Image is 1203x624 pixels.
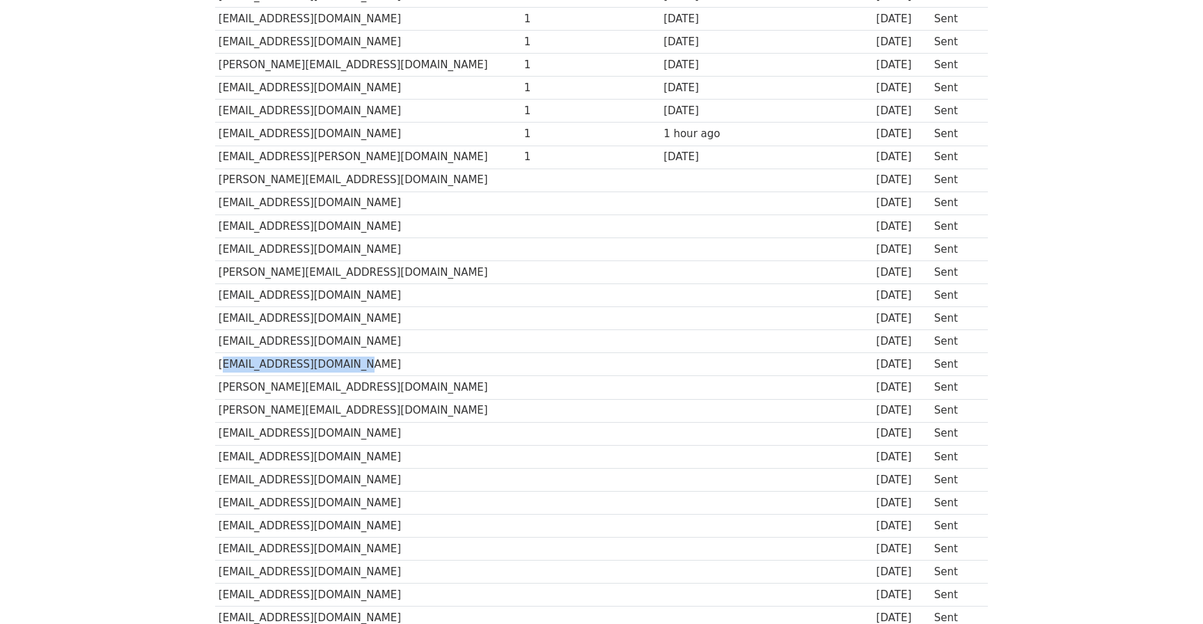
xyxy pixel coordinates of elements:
div: [DATE] [876,11,928,27]
div: 1 [524,80,591,96]
td: [EMAIL_ADDRESS][DOMAIN_NAME] [215,31,521,54]
div: [DATE] [876,518,928,534]
div: [DATE] [663,80,765,96]
td: Sent [931,7,980,30]
div: [DATE] [663,103,765,119]
div: [DATE] [876,103,928,119]
div: [DATE] [876,172,928,188]
div: [DATE] [876,449,928,465]
td: Sent [931,445,980,468]
div: [DATE] [663,11,765,27]
div: [DATE] [876,34,928,50]
td: Sent [931,376,980,399]
td: [EMAIL_ADDRESS][DOMAIN_NAME] [215,353,521,376]
td: Sent [931,54,980,77]
td: Sent [931,353,980,376]
div: [DATE] [663,149,765,165]
td: Sent [931,192,980,214]
td: [PERSON_NAME][EMAIL_ADDRESS][DOMAIN_NAME] [215,399,521,422]
div: [DATE] [876,403,928,419]
div: [DATE] [876,472,928,488]
td: Sent [931,491,980,514]
div: [DATE] [876,80,928,96]
td: Sent [931,237,980,260]
td: Sent [931,214,980,237]
td: [EMAIL_ADDRESS][PERSON_NAME][DOMAIN_NAME] [215,146,521,169]
td: [PERSON_NAME][EMAIL_ADDRESS][DOMAIN_NAME] [215,260,521,283]
td: [EMAIL_ADDRESS][DOMAIN_NAME] [215,100,521,123]
div: 1 [524,149,591,165]
div: [DATE] [876,311,928,327]
td: Sent [931,284,980,307]
div: [DATE] [876,357,928,373]
td: [EMAIL_ADDRESS][DOMAIN_NAME] [215,468,521,491]
div: [DATE] [663,57,765,73]
td: Sent [931,422,980,445]
div: 1 [524,126,591,142]
td: Sent [931,515,980,538]
iframe: Chat Widget [1133,557,1203,624]
div: [DATE] [876,587,928,603]
td: Sent [931,307,980,330]
td: [EMAIL_ADDRESS][DOMAIN_NAME] [215,123,521,146]
div: [DATE] [876,219,928,235]
td: [EMAIL_ADDRESS][DOMAIN_NAME] [215,491,521,514]
td: Sent [931,31,980,54]
td: [EMAIL_ADDRESS][DOMAIN_NAME] [215,214,521,237]
div: [DATE] [876,57,928,73]
div: [DATE] [876,426,928,442]
div: 1 [524,11,591,27]
td: [EMAIL_ADDRESS][DOMAIN_NAME] [215,284,521,307]
td: [PERSON_NAME][EMAIL_ADDRESS][DOMAIN_NAME] [215,54,521,77]
td: [EMAIL_ADDRESS][DOMAIN_NAME] [215,192,521,214]
div: 1 hour ago [663,126,765,142]
td: Sent [931,100,980,123]
div: [DATE] [876,288,928,304]
td: Sent [931,399,980,422]
div: [DATE] [876,195,928,211]
td: [EMAIL_ADDRESS][DOMAIN_NAME] [215,538,521,561]
div: 1 [524,57,591,73]
div: 1 [524,103,591,119]
td: [EMAIL_ADDRESS][DOMAIN_NAME] [215,445,521,468]
td: Sent [931,330,980,353]
td: Sent [931,146,980,169]
td: Sent [931,561,980,584]
div: [DATE] [663,34,765,50]
td: Sent [931,77,980,100]
td: [EMAIL_ADDRESS][DOMAIN_NAME] [215,77,521,100]
td: [EMAIL_ADDRESS][DOMAIN_NAME] [215,330,521,353]
div: 1 [524,34,591,50]
td: [EMAIL_ADDRESS][DOMAIN_NAME] [215,7,521,30]
td: Sent [931,169,980,192]
div: [DATE] [876,541,928,557]
td: [EMAIL_ADDRESS][DOMAIN_NAME] [215,237,521,260]
div: [DATE] [876,334,928,350]
td: Sent [931,538,980,561]
td: [PERSON_NAME][EMAIL_ADDRESS][DOMAIN_NAME] [215,169,521,192]
td: [EMAIL_ADDRESS][DOMAIN_NAME] [215,422,521,445]
div: [DATE] [876,149,928,165]
td: [EMAIL_ADDRESS][DOMAIN_NAME] [215,307,521,330]
td: Sent [931,468,980,491]
div: [DATE] [876,380,928,396]
td: [EMAIL_ADDRESS][DOMAIN_NAME] [215,515,521,538]
div: [DATE] [876,242,928,258]
td: [PERSON_NAME][EMAIL_ADDRESS][DOMAIN_NAME] [215,376,521,399]
div: [DATE] [876,126,928,142]
div: [DATE] [876,495,928,511]
div: [DATE] [876,564,928,580]
td: Sent [931,123,980,146]
td: Sent [931,260,980,283]
td: [EMAIL_ADDRESS][DOMAIN_NAME] [215,584,521,607]
td: Sent [931,584,980,607]
td: [EMAIL_ADDRESS][DOMAIN_NAME] [215,561,521,584]
div: [DATE] [876,265,928,281]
